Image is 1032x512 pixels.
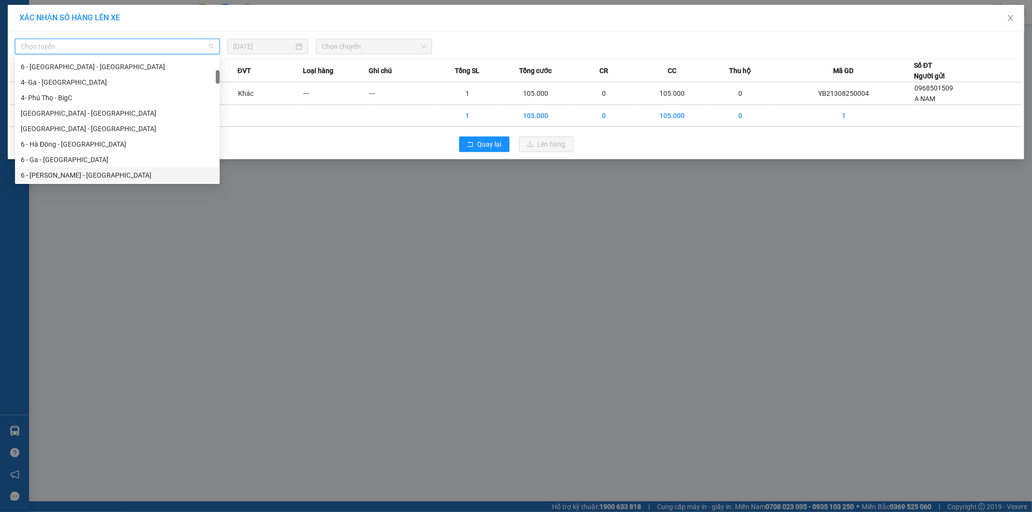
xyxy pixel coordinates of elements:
div: [GEOGRAPHIC_DATA] - [GEOGRAPHIC_DATA] [21,123,214,134]
span: Ghi chú [369,65,392,76]
span: rollback [467,141,474,149]
div: 6 - Yên Bái - Ga [15,167,220,183]
span: XÁC NHẬN SỐ HÀNG LÊN XE [19,13,120,22]
span: 0968501509 [914,84,953,92]
td: YB21308250004 [774,82,914,105]
span: CR [599,65,608,76]
td: 105.000 [637,82,708,105]
div: 6 - Yên Bái - Hà Đông [15,59,220,75]
div: 6 - Ga - Yên Bái [15,152,220,167]
td: 105.000 [500,82,571,105]
td: 1 [434,105,500,127]
span: Tổng SL [455,65,479,76]
div: 6 - Hà Đông - [GEOGRAPHIC_DATA] [21,139,214,150]
button: uploadLên hàng [519,136,573,152]
div: 4- Ga - Phú Thọ [15,75,220,90]
td: 1 [434,82,500,105]
span: Mã GD [833,65,853,76]
span: CC [668,65,676,76]
td: 0 [708,82,774,105]
span: Thu hộ [730,65,751,76]
div: Số ĐT Người gửi [914,60,945,81]
td: --- [303,82,369,105]
div: 6 - [GEOGRAPHIC_DATA] - [GEOGRAPHIC_DATA] [21,61,214,72]
td: 105.000 [500,105,571,127]
td: 1 [774,105,914,127]
span: Tổng cước [519,65,552,76]
span: Chọn chuyến [322,39,426,54]
span: Chọn tuyến [21,39,214,54]
div: 6 - [PERSON_NAME] - [GEOGRAPHIC_DATA] [21,170,214,181]
span: Quay lại [478,139,502,150]
span: Loại hàng [303,65,334,76]
td: 0 [571,82,637,105]
span: close [1007,14,1015,22]
div: Hà Nội - Phú Thọ [15,121,220,136]
div: 4- Phú Thọ - BigC [15,90,220,105]
td: 105.000 [637,105,708,127]
div: 4- Ga - [GEOGRAPHIC_DATA] [21,77,214,88]
button: rollbackQuay lại [459,136,509,152]
input: 13/08/2025 [233,41,294,52]
span: ĐVT [238,65,251,76]
button: Close [997,5,1024,32]
td: --- [369,82,434,105]
span: A NAM [914,95,935,103]
div: [GEOGRAPHIC_DATA] - [GEOGRAPHIC_DATA] [21,108,214,119]
div: 4- Phú Thọ - BigC [21,92,214,103]
td: 0 [571,105,637,127]
div: 6 - Ga - [GEOGRAPHIC_DATA] [21,154,214,165]
td: 0 [708,105,774,127]
div: Phú Thọ - Hà Nội [15,105,220,121]
div: 6 - Hà Đông - Yên Bái [15,136,220,152]
td: Khác [238,82,303,105]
